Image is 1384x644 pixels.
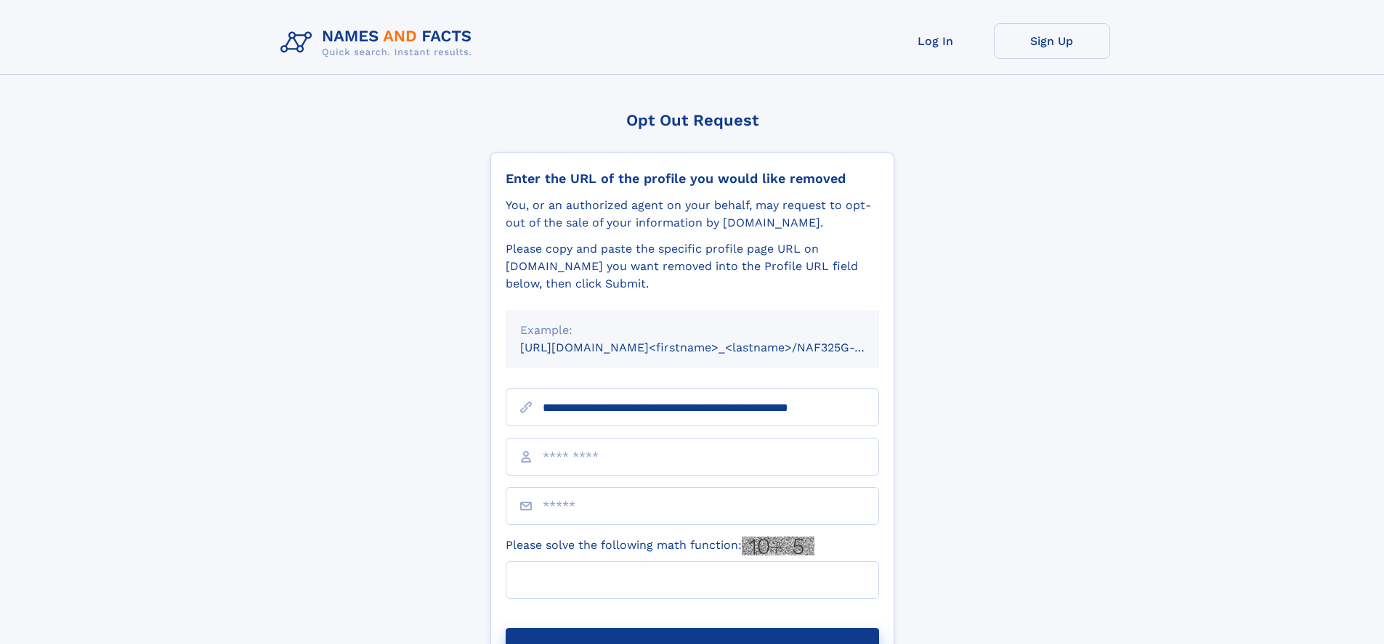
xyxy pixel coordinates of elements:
img: Logo Names and Facts [275,23,484,62]
small: [URL][DOMAIN_NAME]<firstname>_<lastname>/NAF325G-xxxxxxxx [520,341,907,354]
div: Opt Out Request [490,111,894,129]
div: You, or an authorized agent on your behalf, may request to opt-out of the sale of your informatio... [506,197,879,232]
label: Please solve the following math function: [506,537,814,555]
div: Enter the URL of the profile you would like removed [506,171,879,187]
div: Example: [520,322,865,339]
a: Sign Up [994,23,1110,59]
div: Please copy and paste the specific profile page URL on [DOMAIN_NAME] you want removed into the Pr... [506,240,879,293]
a: Log In [878,23,994,59]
